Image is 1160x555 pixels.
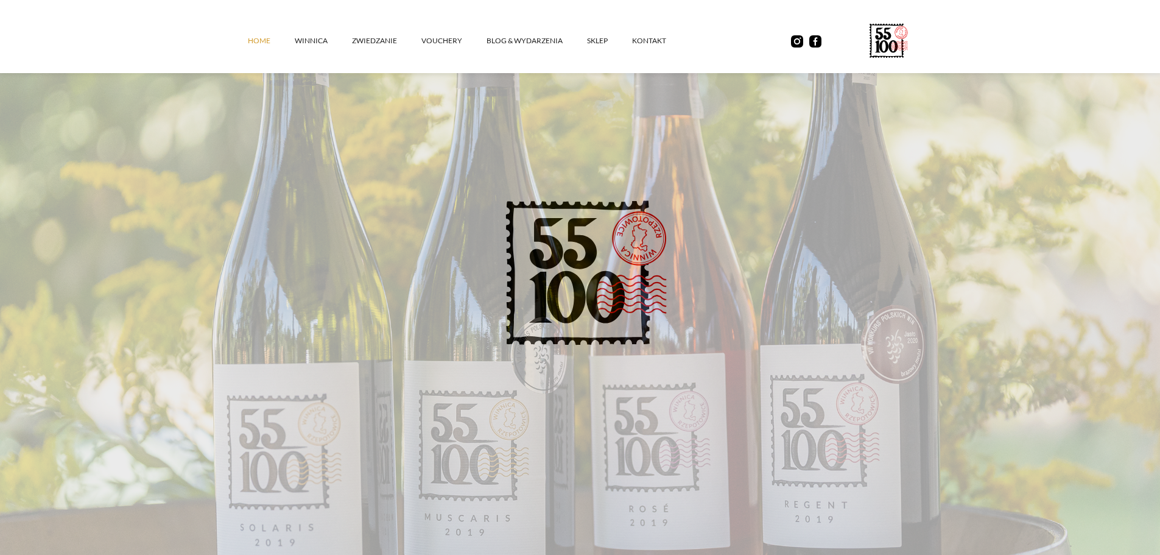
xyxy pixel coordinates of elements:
a: Home [248,23,295,59]
a: SKLEP [587,23,632,59]
a: winnica [295,23,352,59]
a: vouchery [421,23,487,59]
a: Blog & Wydarzenia [487,23,587,59]
a: kontakt [632,23,691,59]
a: ZWIEDZANIE [352,23,421,59]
